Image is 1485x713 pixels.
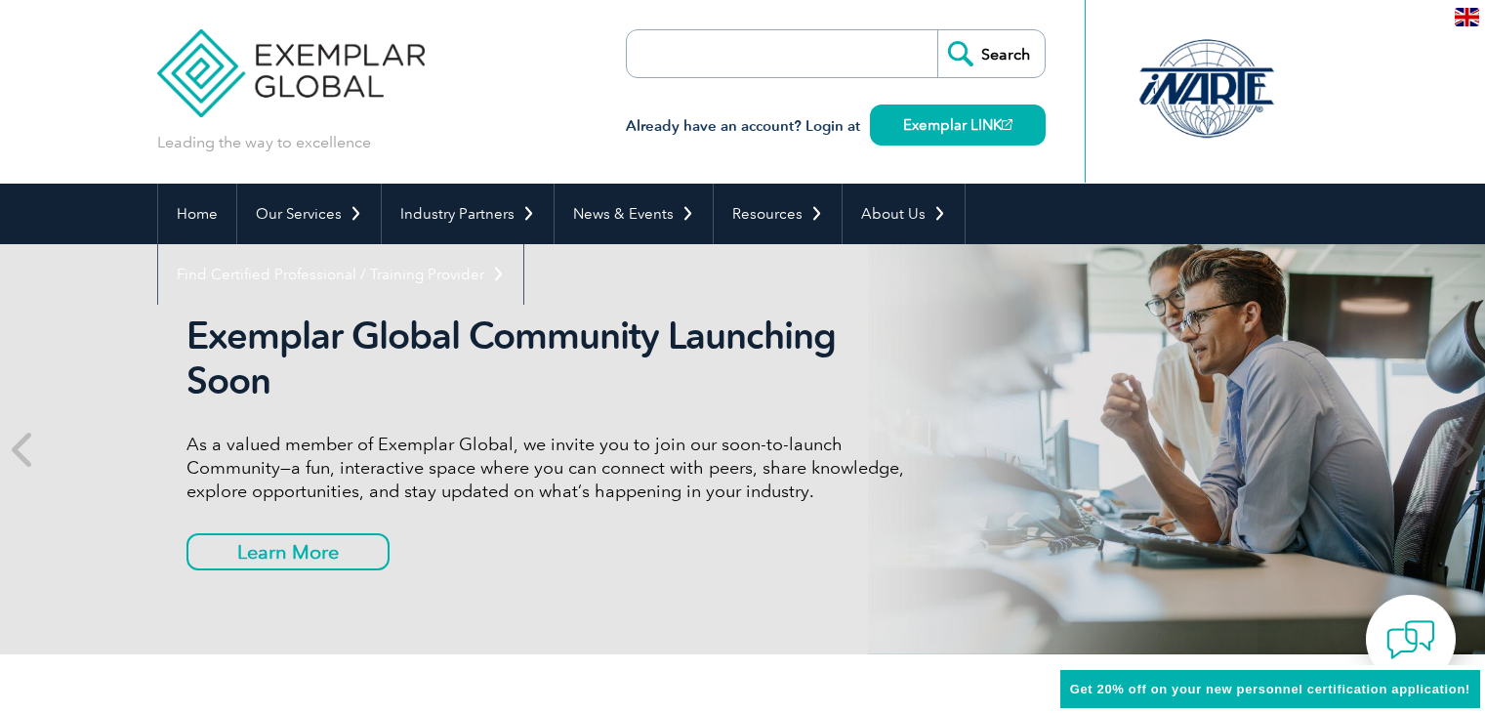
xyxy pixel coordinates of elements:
[555,184,713,244] a: News & Events
[186,533,390,570] a: Learn More
[843,184,965,244] a: About Us
[626,114,1046,139] h3: Already have an account? Login at
[237,184,381,244] a: Our Services
[1455,8,1479,26] img: en
[158,244,523,305] a: Find Certified Professional / Training Provider
[714,184,842,244] a: Resources
[382,184,554,244] a: Industry Partners
[937,30,1045,77] input: Search
[1386,615,1435,664] img: contact-chat.png
[157,132,371,153] p: Leading the way to excellence
[186,433,919,503] p: As a valued member of Exemplar Global, we invite you to join our soon-to-launch Community—a fun, ...
[158,184,236,244] a: Home
[1002,119,1012,130] img: open_square.png
[186,314,919,403] h2: Exemplar Global Community Launching Soon
[1070,682,1470,696] span: Get 20% off on your new personnel certification application!
[870,105,1046,146] a: Exemplar LINK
